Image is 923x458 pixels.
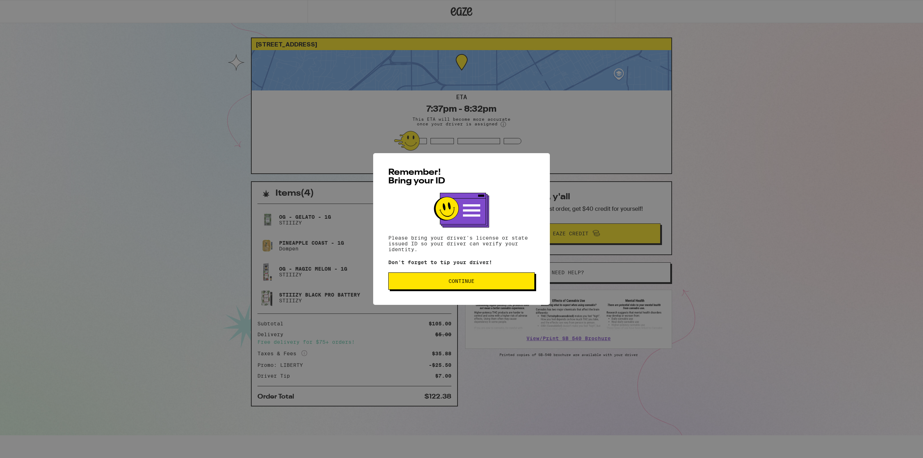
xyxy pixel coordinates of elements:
p: Don't forget to tip your driver! [388,259,535,265]
span: Remember! Bring your ID [388,168,445,186]
button: Continue [388,272,535,290]
span: Hi. Need any help? [4,5,52,11]
p: Please bring your driver's license or state issued ID so your driver can verify your identity. [388,235,535,252]
span: Continue [449,279,474,284]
